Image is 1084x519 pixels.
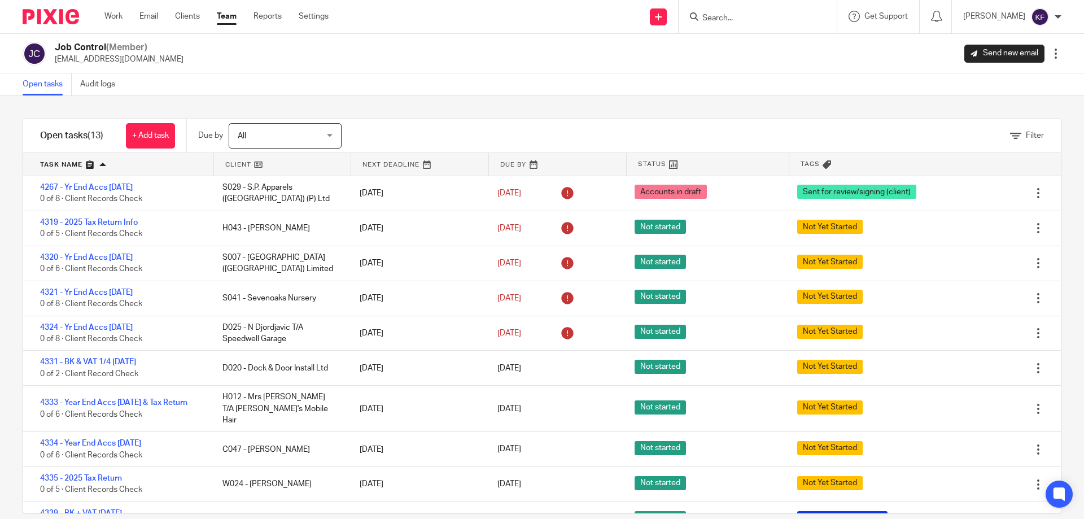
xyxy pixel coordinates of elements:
[88,131,103,140] span: (13)
[40,486,142,494] span: 0 of 5 · Client Records Check
[40,130,103,142] h1: Open tasks
[348,473,486,495] div: [DATE]
[348,287,486,309] div: [DATE]
[198,130,223,141] p: Due by
[348,322,486,344] div: [DATE]
[797,185,916,199] span: Sent for review/signing (client)
[797,325,863,339] span: Not Yet Started
[635,325,686,339] span: Not started
[40,439,141,447] a: 4334 - Year End Accs [DATE]
[1026,132,1044,139] span: Filter
[104,11,123,22] a: Work
[497,329,521,337] span: [DATE]
[40,300,142,308] span: 0 of 8 · Client Records Check
[497,364,521,372] span: [DATE]
[40,230,142,238] span: 0 of 5 · Client Records Check
[497,189,521,197] span: [DATE]
[635,290,686,304] span: Not started
[40,358,136,366] a: 4331 - BK & VAT 1/4 [DATE]
[211,176,348,211] div: S029 - S.P. Apparels ([GEOGRAPHIC_DATA]) (P) Ltd
[299,11,329,22] a: Settings
[40,195,142,203] span: 0 of 8 · Client Records Check
[635,185,707,199] span: Accounts in draft
[211,438,348,461] div: C047 - [PERSON_NAME]
[40,265,142,273] span: 0 of 6 · Client Records Check
[797,290,863,304] span: Not Yet Started
[348,182,486,204] div: [DATE]
[797,441,863,455] span: Not Yet Started
[797,400,863,415] span: Not Yet Started
[40,219,138,226] a: 4319 - 2025 Tax Return Info
[40,509,122,517] a: 4339 - BK + VAT [DATE]
[348,438,486,461] div: [DATE]
[40,254,133,261] a: 4320 - Yr End Accs [DATE]
[864,12,908,20] span: Get Support
[139,11,158,22] a: Email
[635,400,686,415] span: Not started
[348,398,486,420] div: [DATE]
[253,11,282,22] a: Reports
[211,386,348,431] div: H012 - Mrs [PERSON_NAME] T/A [PERSON_NAME]'s Mobile Hair
[964,45,1044,63] a: Send new email
[701,14,803,24] input: Search
[497,294,521,302] span: [DATE]
[497,446,521,453] span: [DATE]
[797,220,863,234] span: Not Yet Started
[40,335,142,343] span: 0 of 8 · Client Records Check
[801,159,820,169] span: Tags
[211,316,348,351] div: D025 - N Djordjavic T/A Speedwell Garage
[348,252,486,274] div: [DATE]
[23,42,46,66] img: svg%3E
[797,255,863,269] span: Not Yet Started
[40,289,133,296] a: 4321 - Yr End Accs [DATE]
[40,451,142,459] span: 0 of 6 · Client Records Check
[497,405,521,413] span: [DATE]
[797,476,863,490] span: Not Yet Started
[40,324,133,332] a: 4324 - Yr End Accs [DATE]
[211,217,348,239] div: H043 - [PERSON_NAME]
[40,474,122,482] a: 4335 - 2025 Tax Return
[40,184,133,191] a: 4267 - Yr End Accs [DATE]
[797,360,863,374] span: Not Yet Started
[238,132,246,140] span: All
[55,54,183,65] p: [EMAIL_ADDRESS][DOMAIN_NAME]
[497,259,521,267] span: [DATE]
[497,224,521,232] span: [DATE]
[211,287,348,309] div: S041 - Sevenoaks Nursery
[635,441,686,455] span: Not started
[217,11,237,22] a: Team
[635,360,686,374] span: Not started
[635,476,686,490] span: Not started
[55,42,183,54] h2: Job Control
[638,159,666,169] span: Status
[635,255,686,269] span: Not started
[23,9,79,24] img: Pixie
[963,11,1025,22] p: [PERSON_NAME]
[40,411,142,418] span: 0 of 6 · Client Records Check
[175,11,200,22] a: Clients
[1031,8,1049,26] img: svg%3E
[23,73,72,95] a: Open tasks
[126,123,175,149] a: + Add task
[80,73,124,95] a: Audit logs
[635,220,686,234] span: Not started
[348,357,486,380] div: [DATE]
[211,357,348,380] div: D020 - Dock & Door Install Ltd
[211,246,348,281] div: S007 - [GEOGRAPHIC_DATA] ([GEOGRAPHIC_DATA]) Limited
[40,399,187,407] a: 4333 - Year End Accs [DATE] & Tax Return
[497,481,521,489] span: [DATE]
[40,370,138,378] span: 0 of 2 · Client Record Check
[106,43,147,52] span: (Member)
[348,217,486,239] div: [DATE]
[211,473,348,495] div: W024 - [PERSON_NAME]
